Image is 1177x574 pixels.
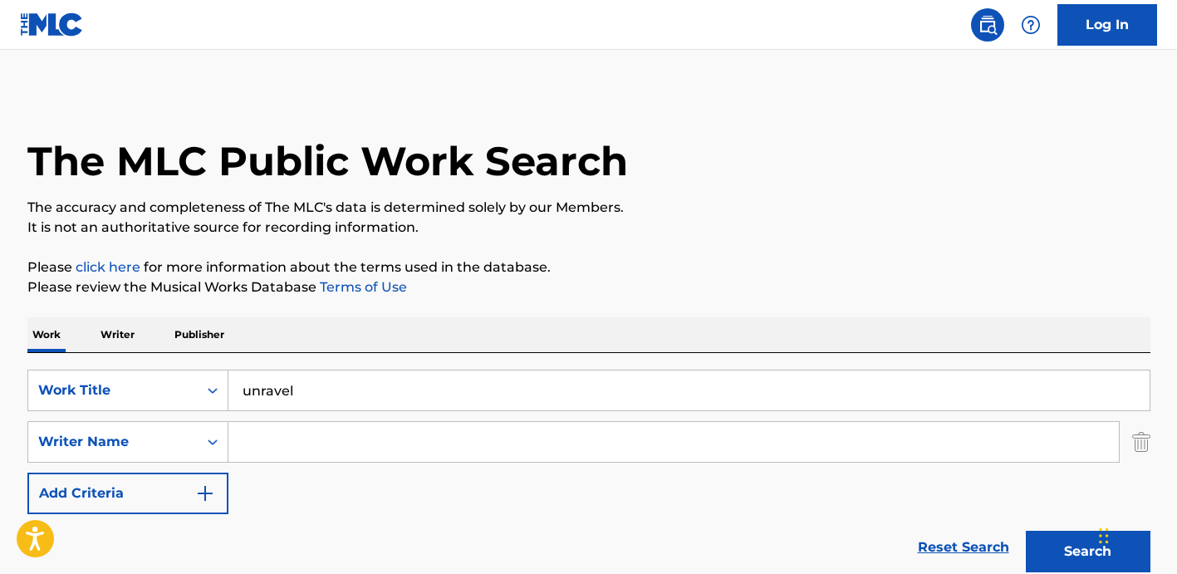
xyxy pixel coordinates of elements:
p: Work [27,317,66,352]
div: Writer Name [38,432,188,452]
button: Search [1026,531,1150,572]
img: 9d2ae6d4665cec9f34b9.svg [195,483,215,503]
iframe: Chat Widget [1094,494,1177,574]
div: Drag [1099,511,1109,561]
img: search [978,15,998,35]
p: Please for more information about the terms used in the database. [27,258,1150,277]
a: Reset Search [910,529,1018,566]
img: help [1021,15,1041,35]
p: Please review the Musical Works Database [27,277,1150,297]
p: Publisher [169,317,229,352]
a: click here [76,259,140,275]
a: Terms of Use [316,279,407,295]
p: Writer [96,317,140,352]
img: Delete Criterion [1132,421,1150,463]
div: Help [1014,8,1047,42]
p: It is not an authoritative source for recording information. [27,218,1150,238]
h1: The MLC Public Work Search [27,136,628,186]
a: Public Search [971,8,1004,42]
p: The accuracy and completeness of The MLC's data is determined solely by our Members. [27,198,1150,218]
a: Log In [1057,4,1157,46]
div: Work Title [38,380,188,400]
button: Add Criteria [27,473,228,514]
img: MLC Logo [20,12,84,37]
